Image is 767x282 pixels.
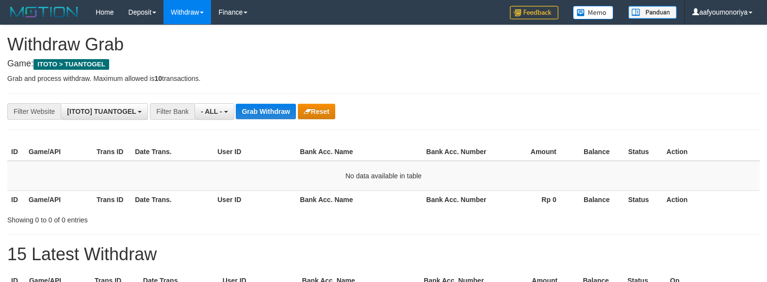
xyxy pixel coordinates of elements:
h4: Game: [7,59,760,69]
div: Showing 0 to 0 of 0 entries [7,211,312,225]
div: Filter Bank [150,103,195,120]
th: Status [624,143,663,161]
th: Balance [571,190,624,208]
strong: 10 [154,75,162,82]
th: Balance [571,143,624,161]
th: User ID [213,143,296,161]
div: Filter Website [7,103,61,120]
th: Action [663,143,760,161]
span: ITOTO > TUANTOGEL [33,59,109,70]
th: Bank Acc. Name [296,190,422,208]
th: Bank Acc. Number [423,190,490,208]
th: Trans ID [93,143,131,161]
button: Reset [298,104,335,119]
th: Amount [490,143,571,161]
h1: Withdraw Grab [7,35,760,54]
img: Feedback.jpg [510,6,558,19]
button: Grab Withdraw [236,104,295,119]
td: No data available in table [7,161,760,191]
th: User ID [213,190,296,208]
th: Date Trans. [131,143,213,161]
th: Game/API [25,143,93,161]
th: Bank Acc. Name [296,143,422,161]
button: [ITOTO] TUANTOGEL [61,103,148,120]
th: ID [7,190,25,208]
h1: 15 Latest Withdraw [7,245,760,264]
span: - ALL - [201,108,222,115]
th: Status [624,190,663,208]
th: Action [663,190,760,208]
img: MOTION_logo.png [7,5,81,19]
th: Bank Acc. Number [423,143,490,161]
img: Button%20Memo.svg [573,6,614,19]
th: Game/API [25,190,93,208]
img: panduan.png [628,6,677,19]
p: Grab and process withdraw. Maximum allowed is transactions. [7,74,760,83]
span: [ITOTO] TUANTOGEL [67,108,136,115]
th: Trans ID [93,190,131,208]
th: ID [7,143,25,161]
th: Rp 0 [490,190,571,208]
button: - ALL - [195,103,234,120]
th: Date Trans. [131,190,213,208]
